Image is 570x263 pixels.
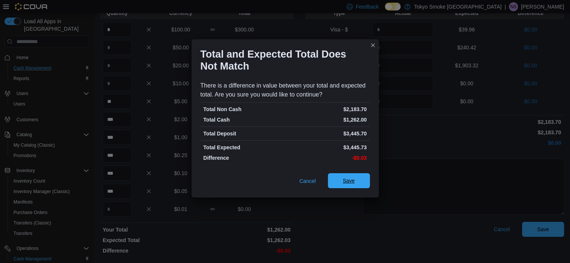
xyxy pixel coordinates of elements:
[328,173,370,188] button: Save
[287,105,367,113] p: $2,183.70
[287,116,367,123] p: $1,262.00
[200,48,364,72] h1: Total and Expected Total Does Not Match
[287,144,367,151] p: $3,445.73
[203,116,284,123] p: Total Cash
[203,144,284,151] p: Total Expected
[299,177,316,185] span: Cancel
[296,174,319,189] button: Cancel
[203,154,284,162] p: Difference
[203,105,284,113] p: Total Non Cash
[287,154,367,162] p: -$0.03
[200,81,370,99] div: There is a difference in value between your total and expected total. Are you sure you would like...
[368,41,377,50] button: Closes this modal window
[343,177,355,184] span: Save
[203,130,284,137] p: Total Deposit
[287,130,367,137] p: $3,445.70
